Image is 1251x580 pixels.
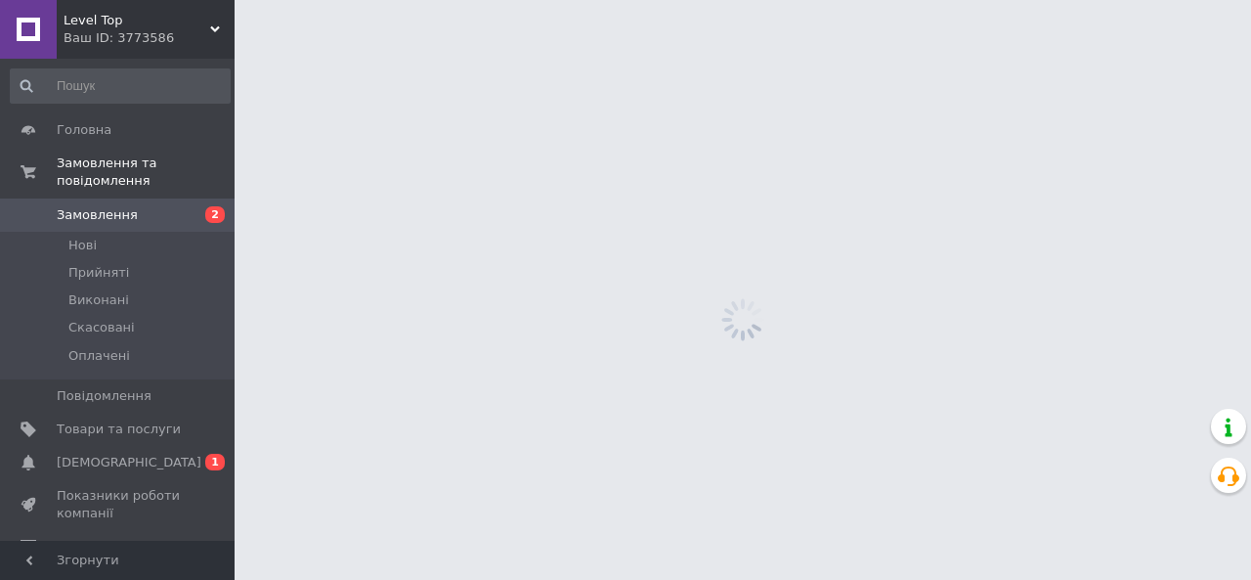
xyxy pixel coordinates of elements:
img: spinner_grey-bg-hcd09dd2d8f1a785e3413b09b97f8118e7.gif [716,293,769,346]
span: 2 [205,206,225,223]
span: Нові [68,237,97,254]
span: Скасовані [68,319,135,336]
span: [DEMOGRAPHIC_DATA] [57,454,201,471]
span: Оплачені [68,347,130,365]
span: Замовлення [57,206,138,224]
span: Головна [57,121,111,139]
span: Виконані [68,291,129,309]
span: Level Top [64,12,210,29]
div: Ваш ID: 3773586 [64,29,235,47]
span: Замовлення та повідомлення [57,155,235,190]
span: Показники роботи компанії [57,487,181,522]
span: Прийняті [68,264,129,282]
input: Пошук [10,68,231,104]
span: Повідомлення [57,387,151,405]
span: Товари та послуги [57,421,181,438]
span: 1 [205,454,225,470]
span: Відгуки [57,539,108,557]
